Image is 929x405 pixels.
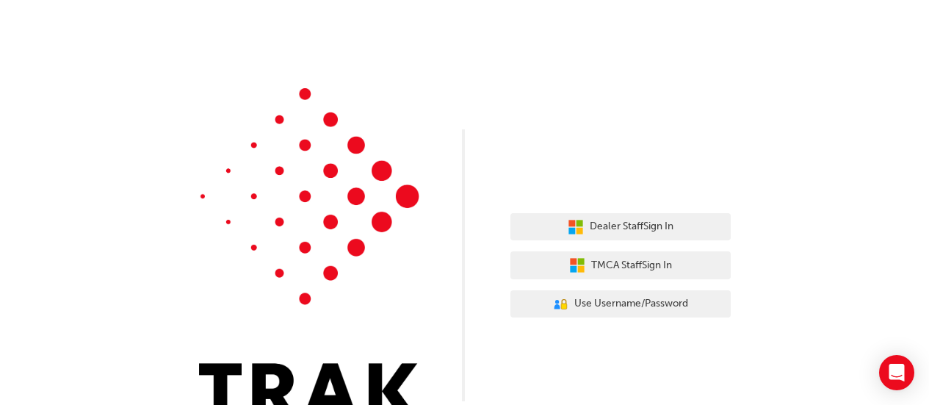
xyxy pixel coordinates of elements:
[879,355,914,390] div: Open Intercom Messenger
[510,213,731,241] button: Dealer StaffSign In
[574,295,688,312] span: Use Username/Password
[590,218,673,235] span: Dealer Staff Sign In
[510,290,731,318] button: Use Username/Password
[591,257,672,274] span: TMCA Staff Sign In
[510,251,731,279] button: TMCA StaffSign In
